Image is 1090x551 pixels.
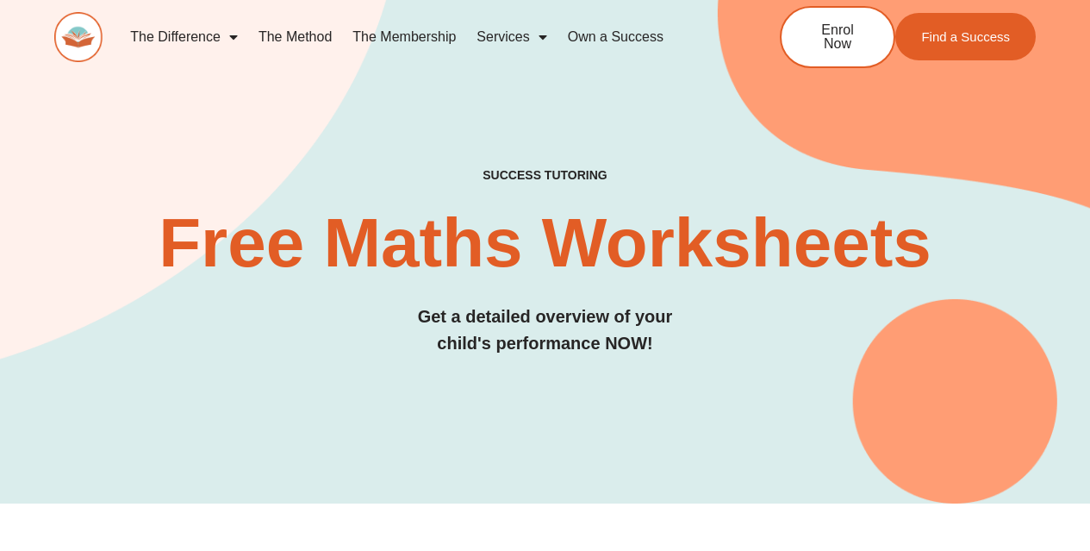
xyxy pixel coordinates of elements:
[557,17,674,57] a: Own a Success
[120,17,723,57] nav: Menu
[54,168,1036,183] h4: SUCCESS TUTORING​
[54,209,1036,278] h2: Free Maths Worksheets​
[807,23,868,51] span: Enrol Now
[54,304,1036,357] h3: Get a detailed overview of your child's performance NOW!
[921,30,1010,43] span: Find a Success
[342,17,466,57] a: The Membership
[120,17,248,57] a: The Difference
[248,17,342,57] a: The Method
[780,6,895,68] a: Enrol Now
[895,13,1036,60] a: Find a Success
[466,17,557,57] a: Services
